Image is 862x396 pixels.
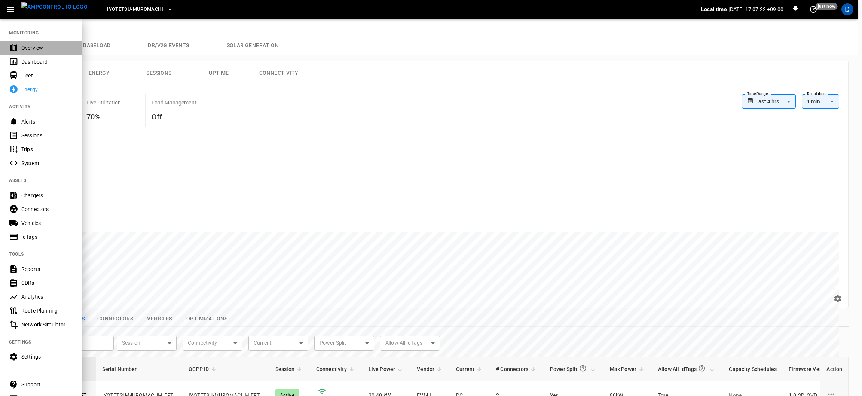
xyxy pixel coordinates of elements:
[21,86,73,93] div: Energy
[21,307,73,314] div: Route Planning
[21,279,73,287] div: CDRs
[21,44,73,52] div: Overview
[21,58,73,66] div: Dashboard
[21,205,73,213] div: Connectors
[21,146,73,153] div: Trips
[21,118,73,125] div: Alerts
[841,3,853,15] div: profile-icon
[21,321,73,328] div: Network Simulator
[21,233,73,241] div: IdTags
[107,5,163,14] span: Iyotetsu-Muromachi
[21,293,73,301] div: Analytics
[807,3,819,15] button: set refresh interval
[21,2,88,12] img: ampcontrol.io logo
[21,192,73,199] div: Chargers
[21,132,73,139] div: Sessions
[816,3,838,10] span: just now
[21,353,73,360] div: Settings
[728,6,783,13] p: [DATE] 17:07:22 +09:00
[701,6,727,13] p: Local time
[21,265,73,273] div: Reports
[21,381,73,388] div: Support
[21,159,73,167] div: System
[21,72,73,79] div: Fleet
[21,219,73,227] div: Vehicles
